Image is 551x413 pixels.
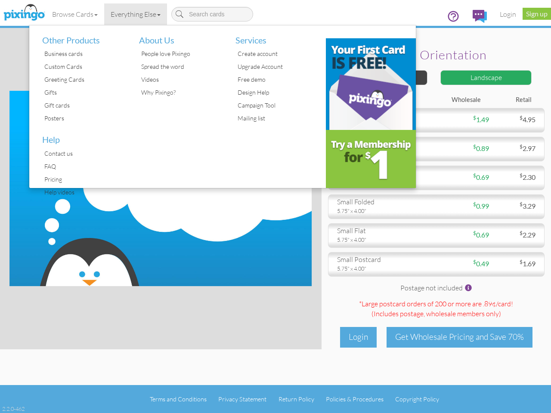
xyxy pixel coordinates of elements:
[139,86,223,99] div: Why Pixingo?
[424,309,499,318] span: , wholesale members only
[2,405,25,413] div: 2.2.0-462
[218,395,266,403] a: Privacy Statement
[493,3,523,25] a: Login
[489,201,542,211] div: 3.29
[473,115,489,123] span: 1.49
[235,86,319,99] div: Design Help
[489,173,542,182] div: 2.30
[337,265,430,272] div: 5.75" x 4.00"
[520,230,523,236] sup: $
[520,143,523,150] sup: $
[489,259,542,269] div: 1.69
[473,201,476,207] sup: $
[473,172,476,179] sup: $
[42,173,126,186] div: Pricing
[337,207,430,215] div: 5.75" x 4.00"
[489,230,542,240] div: 2.29
[279,395,314,403] a: Return Policy
[473,144,489,152] span: 0.89
[42,73,126,86] div: Greeting Cards
[42,112,126,125] div: Posters
[229,25,319,48] li: Services
[150,395,207,403] a: Terms and Conditions
[395,395,439,403] a: Copyright Policy
[520,114,523,121] sup: $
[489,144,542,154] div: 2.97
[520,259,523,265] sup: $
[36,125,126,147] li: Help
[339,48,529,62] h2: Select orientation
[139,47,223,60] div: People love Pixingo
[42,60,126,73] div: Custom Cards
[520,201,523,207] sup: $
[9,91,312,286] img: create-your-own-landscape.jpg
[42,147,126,160] div: Contact us
[235,112,319,125] div: Mailing list
[337,226,430,236] div: small flat
[235,60,319,73] div: Upgrade Account
[139,60,223,73] div: Spread the word
[328,299,545,321] div: *Large postcard orders of 200 or more are .89¢/card! (Includes postage )
[473,114,476,121] sup: $
[340,327,377,347] div: Login
[337,255,430,265] div: small postcard
[520,172,523,179] sup: $
[104,3,167,25] a: Everything Else
[487,96,538,105] div: Retail
[139,73,223,86] div: Videos
[473,259,489,268] span: 0.49
[473,173,489,181] span: 0.69
[42,160,126,173] div: FAQ
[46,3,104,25] a: Browse Cards
[42,47,126,60] div: Business cards
[473,202,489,210] span: 0.99
[235,99,319,112] div: Campaign Tool
[1,2,47,24] img: pixingo logo
[337,197,430,207] div: small folded
[235,47,319,60] div: Create account
[235,73,319,86] div: Free demo
[42,186,126,199] div: Help videos
[36,25,126,48] li: Other Products
[489,115,542,125] div: 4.95
[328,283,545,295] div: Postage not included
[473,10,487,23] img: comments.svg
[171,7,253,22] input: Search cards
[42,86,126,99] div: Gifts
[436,96,487,105] div: Wholesale
[337,236,430,243] div: 5.75" x 4.00"
[523,8,551,20] a: Sign up
[133,25,223,48] li: About Us
[473,230,476,236] sup: $
[473,143,476,150] sup: $
[473,231,489,239] span: 0.69
[42,99,126,112] div: Gift cards
[473,259,476,265] sup: $
[326,38,416,130] img: b31c39d9-a6cc-4959-841f-c4fb373484ab.png
[440,70,532,85] div: Landscape
[326,395,384,403] a: Policies & Procedures
[326,130,416,188] img: e3c53f66-4b0a-4d43-9253-35934b16df62.png
[387,327,532,347] div: Get Wholesale Pricing and Save 70%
